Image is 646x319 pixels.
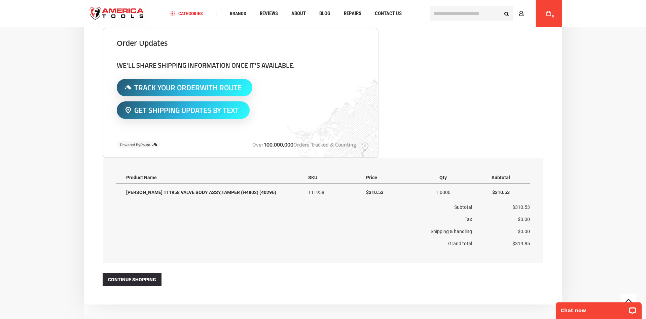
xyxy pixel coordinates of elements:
button: Get Shipping Updates By Text [117,101,250,119]
h3: Order updates [117,40,364,46]
td: $310.53 [356,184,414,201]
th: Price [356,171,414,184]
span: Brands [230,11,246,16]
td: Shipping & handling [116,225,472,237]
td: $0.00 [472,213,530,225]
button: Track Your OrderWith Route [117,79,252,96]
th: Subtotal [472,171,530,184]
span: 0 [552,14,554,18]
td: $0.00 [472,225,530,237]
td: Grand total [116,237,472,250]
a: Reviews [257,9,281,18]
small: Powered By [120,142,150,147]
td: Tax [116,213,472,225]
span: With Route [200,82,242,93]
b: Route [140,142,150,148]
span: Track Your Order [134,84,242,91]
th: Qty [414,171,472,184]
th: Product Name [116,171,298,184]
td: 1.0000 [414,184,472,201]
span: Contact Us [375,11,402,16]
div: Over Orders Tracked & Counting [252,141,356,149]
td: [PERSON_NAME] 111958 VALVE BODY ASSY,TAMPER (H4802) (40296) [116,184,298,201]
td: Subtotal [116,201,472,213]
img: America Tools [84,1,149,26]
a: Blog [316,9,333,18]
iframe: LiveChat chat widget [551,298,646,319]
button: Search [500,7,513,20]
td: $319.85 [472,237,530,250]
th: SKU [298,171,356,184]
span: 100,000,000 [263,140,293,149]
h4: We'll share shipping information once it's available. [117,61,364,69]
span: Repairs [344,11,361,16]
td: $310.53 [472,184,530,201]
span: Categories [171,11,203,16]
a: About [288,9,309,18]
a: Continue Shopping [103,273,161,286]
span: Blog [319,11,330,16]
span: Reviews [260,11,278,16]
td: $310.53 [472,201,530,213]
a: Categories [168,9,206,18]
a: Brands [227,9,249,18]
a: store logo [84,1,149,26]
a: Repairs [341,9,364,18]
span: About [291,11,306,16]
td: 111958 [298,184,356,201]
span: Continue Shopping [108,277,156,282]
a: Contact Us [372,9,405,18]
span: Get Shipping Updates By Text [134,106,239,114]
